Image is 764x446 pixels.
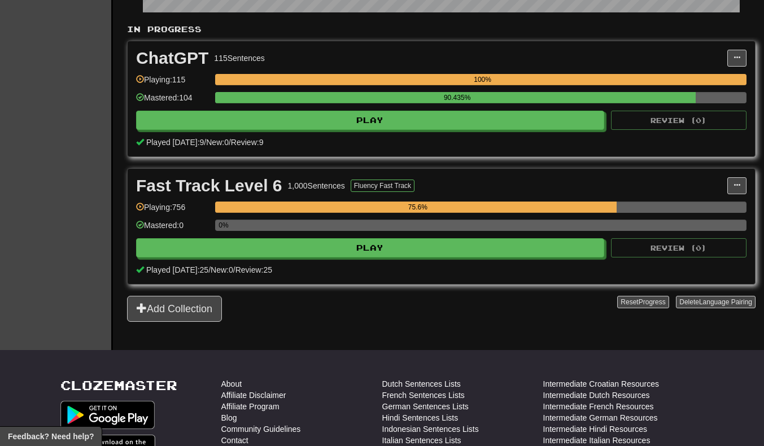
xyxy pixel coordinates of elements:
[382,390,465,401] a: French Sentences Lists
[543,378,659,390] a: Intermediate Croatian Resources
[219,202,617,213] div: 75.6%
[543,423,647,435] a: Intermediate Hindi Resources
[136,202,209,220] div: Playing: 756
[382,378,461,390] a: Dutch Sentences Lists
[60,378,177,392] a: Clozemaster
[221,390,286,401] a: Affiliate Disclaimer
[206,138,229,147] span: New: 0
[233,265,235,274] span: /
[351,180,414,192] button: Fluency Fast Track
[221,378,242,390] a: About
[221,401,280,412] a: Affiliate Program
[214,53,265,64] div: 115 Sentences
[382,435,461,446] a: Italian Sentences Lists
[146,138,204,147] span: Played [DATE]: 9
[219,92,696,103] div: 90.435%
[136,50,208,67] div: ChatGPT
[127,296,222,322] button: Add Collection
[136,74,209,93] div: Playing: 115
[543,412,658,423] a: Intermediate German Resources
[676,296,756,308] button: DeleteLanguage Pairing
[382,401,469,412] a: German Sentences Lists
[136,220,209,238] div: Mastered: 0
[611,238,746,257] button: Review (0)
[136,111,604,130] button: Play
[127,24,756,35] p: In Progress
[208,265,211,274] span: /
[617,296,669,308] button: ResetProgress
[543,435,651,446] a: Intermediate Italian Resources
[136,238,604,257] button: Play
[221,412,237,423] a: Blog
[543,401,654,412] a: Intermediate French Resources
[543,390,650,401] a: Intermediate Dutch Resources
[204,138,206,147] span: /
[136,92,209,111] div: Mastered: 104
[231,138,264,147] span: Review: 9
[146,265,208,274] span: Played [DATE]: 25
[288,180,345,191] div: 1,000 Sentences
[136,177,282,194] div: Fast Track Level 6
[611,111,746,130] button: Review (0)
[382,423,479,435] a: Indonesian Sentences Lists
[229,138,231,147] span: /
[219,74,746,85] div: 100%
[221,435,248,446] a: Contact
[639,298,666,306] span: Progress
[382,412,459,423] a: Hindi Sentences Lists
[221,423,301,435] a: Community Guidelines
[211,265,233,274] span: New: 0
[8,431,94,442] span: Open feedback widget
[60,401,155,429] img: Get it on Google Play
[235,265,272,274] span: Review: 25
[699,298,752,306] span: Language Pairing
